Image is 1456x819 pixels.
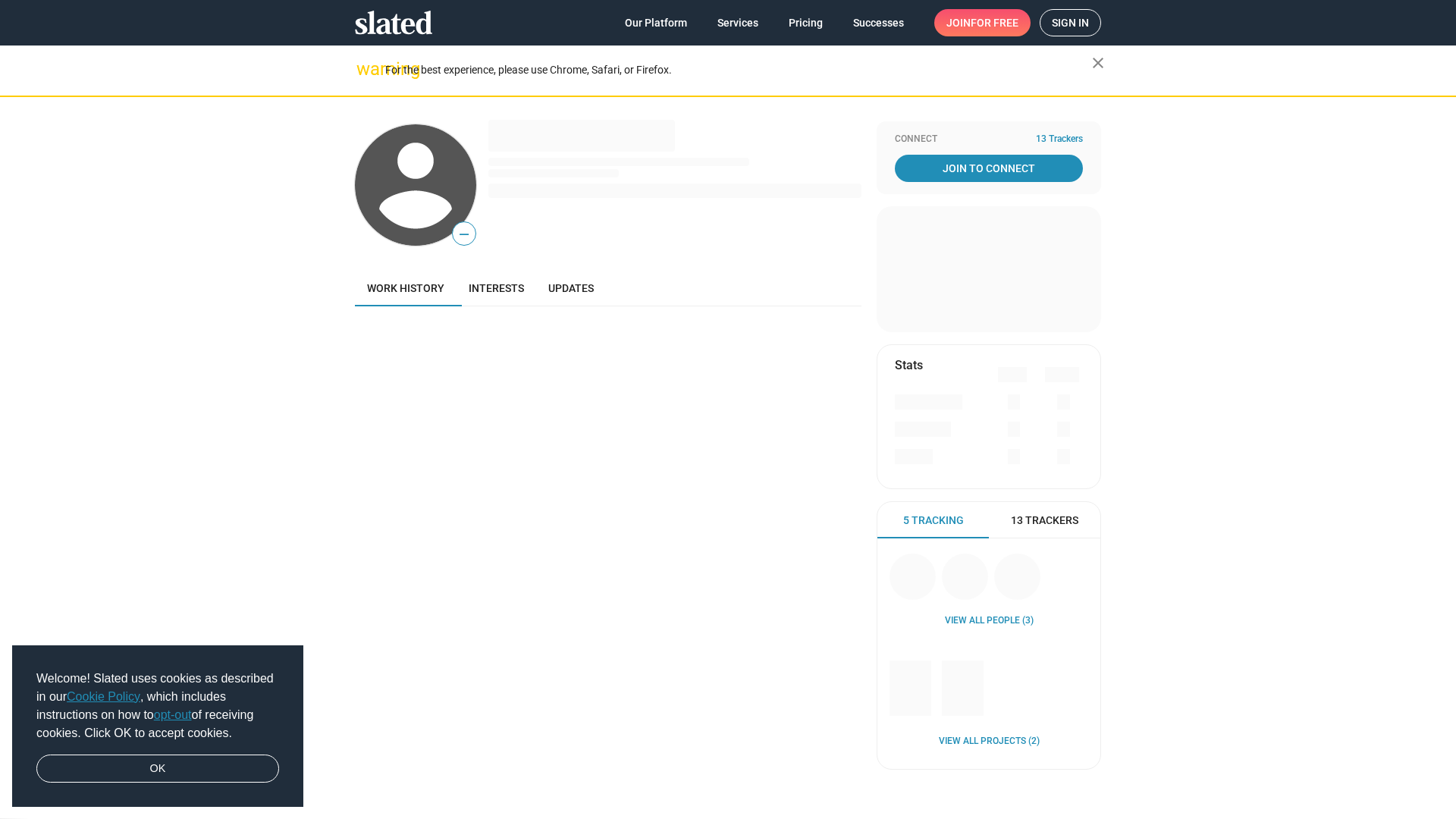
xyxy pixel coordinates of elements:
a: Successes [841,9,916,36]
a: Interests [457,270,536,306]
mat-card-title: Stats [895,357,923,373]
span: Join To Connect [898,155,1080,182]
span: Welcome! Slated uses cookies as described in our , which includes instructions on how to of recei... [36,670,279,742]
a: Updates [536,270,606,306]
span: Services [717,9,758,36]
span: Successes [853,9,904,36]
div: For the best experience, please use Chrome, Safari, or Firefox. [385,60,1092,80]
mat-icon: warning [356,60,375,78]
a: Our Platform [613,9,699,36]
div: Connect [895,133,1083,146]
a: Services [705,9,770,36]
span: Sign in [1052,10,1089,36]
span: Work history [367,282,444,294]
a: opt-out [154,708,192,721]
span: 5 Tracking [903,513,964,528]
span: Our Platform [625,9,687,36]
a: Cookie Policy [67,690,140,703]
a: dismiss cookie message [36,755,279,783]
span: Interests [469,282,524,294]
a: Work history [355,270,457,306]
span: Join [946,9,1018,36]
span: Updates [548,282,594,294]
a: View all People (3) [945,615,1034,627]
a: Joinfor free [934,9,1031,36]
a: Pricing [777,9,835,36]
span: 13 Trackers [1036,133,1083,146]
span: — [453,224,475,244]
span: Pricing [789,9,823,36]
div: cookieconsent [12,645,303,808]
span: for free [971,9,1018,36]
mat-icon: close [1089,54,1107,72]
span: 13 Trackers [1011,513,1078,528]
a: Sign in [1040,9,1101,36]
a: Join To Connect [895,155,1083,182]
a: View all Projects (2) [939,736,1040,748]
